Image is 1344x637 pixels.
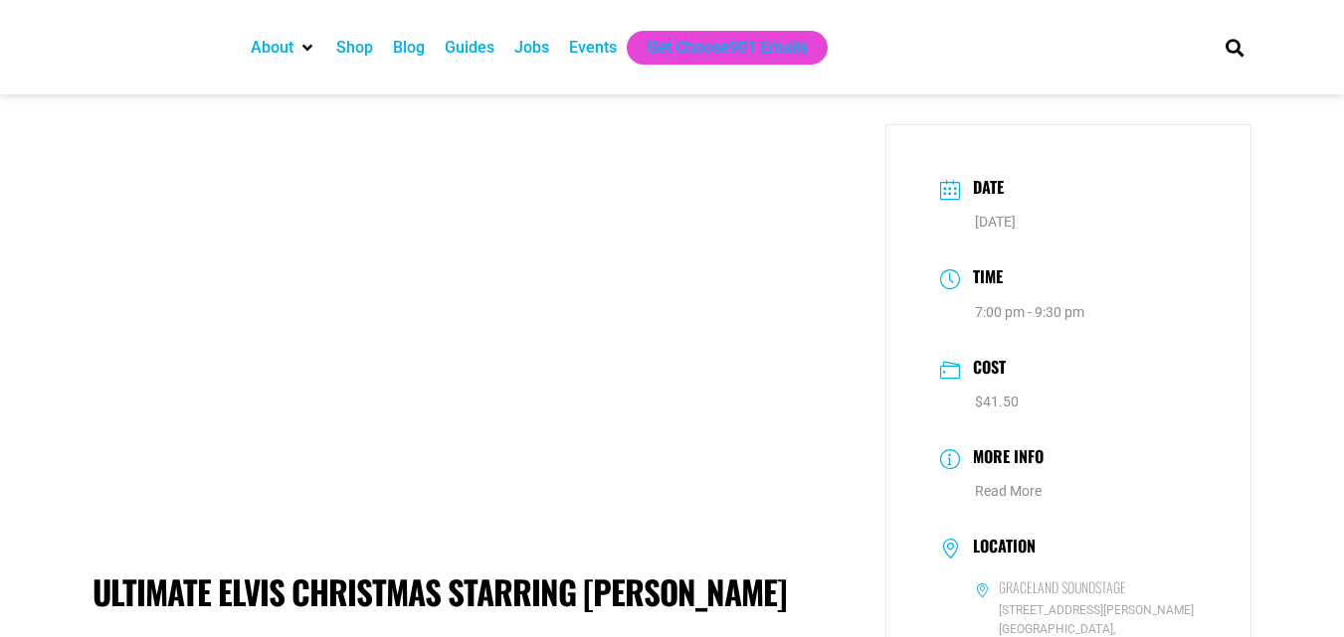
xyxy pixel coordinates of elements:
h3: Location [963,537,1036,560]
dd: $41.50 [940,390,1198,414]
h3: Time [963,264,1003,293]
h6: Graceland Soundstage [999,578,1126,596]
span: [DATE] [975,214,1016,230]
a: Guides [445,36,494,60]
h3: Date [963,175,1004,204]
a: Read More [975,483,1042,499]
a: Jobs [514,36,549,60]
abbr: 7:00 pm - 9:30 pm [975,304,1084,320]
a: Get Choose901 Emails [647,36,808,60]
a: Events [569,36,617,60]
a: About [251,36,293,60]
div: About [241,31,326,65]
h1: Ultimate Elvis Christmas starring [PERSON_NAME] [93,572,856,612]
h3: More Info [963,444,1044,473]
div: Search [1218,31,1250,64]
a: Shop [336,36,373,60]
nav: Main nav [241,31,1192,65]
a: Blog [393,36,425,60]
h3: Cost [963,355,1006,384]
